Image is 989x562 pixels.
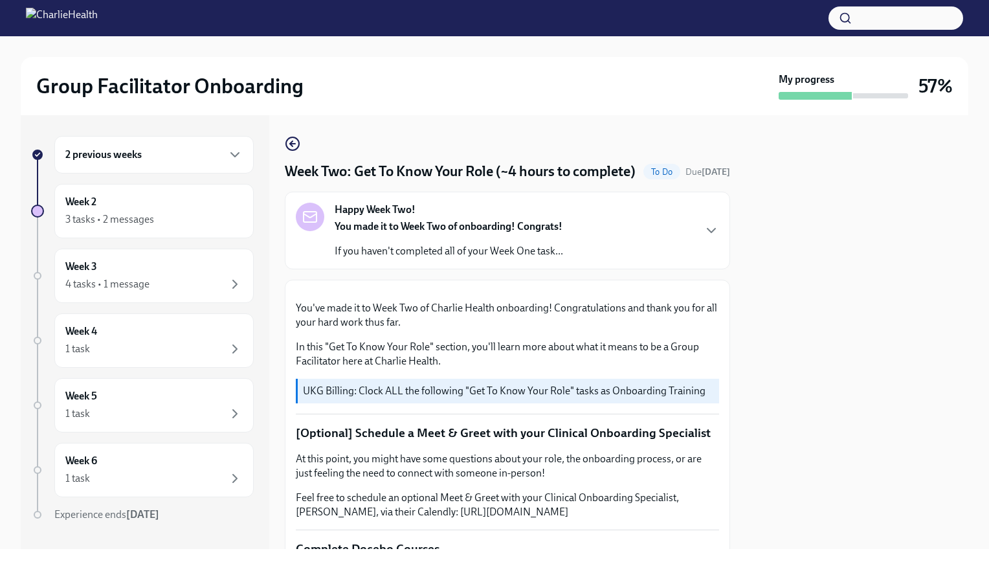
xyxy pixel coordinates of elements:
p: Complete Docebo Courses [296,541,719,557]
p: UKG Billing: Clock ALL the following "Get To Know Your Role" tasks as Onboarding Training [303,384,714,398]
p: [Optional] Schedule a Meet & Greet with your Clinical Onboarding Specialist [296,425,719,442]
h6: 2 previous weeks [65,148,142,162]
h6: Week 6 [65,454,97,468]
strong: [DATE] [126,508,159,521]
strong: Happy Week Two! [335,203,416,217]
h6: Week 3 [65,260,97,274]
p: At this point, you might have some questions about your role, the onboarding process, or are just... [296,452,719,480]
span: To Do [643,167,680,177]
p: You've made it to Week Two of Charlie Health onboarding! Congratulations and thank you for all yo... [296,301,719,330]
div: 1 task [65,471,90,486]
h6: Week 2 [65,195,96,209]
span: Due [685,166,730,177]
a: Week 34 tasks • 1 message [31,249,254,303]
div: 3 tasks • 2 messages [65,212,154,227]
p: In this "Get To Know Your Role" section, you'll learn more about what it means to be a Group Faci... [296,340,719,368]
span: September 16th, 2025 10:00 [685,166,730,178]
div: 2 previous weeks [54,136,254,174]
div: 1 task [65,342,90,356]
p: If you haven't completed all of your Week One task... [335,244,563,258]
a: Week 51 task [31,378,254,433]
h6: Week 5 [65,389,97,403]
a: Week 23 tasks • 2 messages [31,184,254,238]
strong: You made it to Week Two of onboarding! Congrats! [335,220,562,232]
h2: Group Facilitator Onboarding [36,73,304,99]
img: CharlieHealth [26,8,98,28]
a: Week 41 task [31,313,254,368]
h4: Week Two: Get To Know Your Role (~4 hours to complete) [285,162,636,181]
div: 1 task [65,407,90,421]
span: Experience ends [54,508,159,521]
strong: My progress [779,73,834,87]
a: Week 61 task [31,443,254,497]
h3: 57% [918,74,953,98]
strong: [DATE] [702,166,730,177]
p: Feel free to schedule an optional Meet & Greet with your Clinical Onboarding Specialist, [PERSON_... [296,491,719,519]
h6: Week 4 [65,324,97,339]
div: 4 tasks • 1 message [65,277,150,291]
